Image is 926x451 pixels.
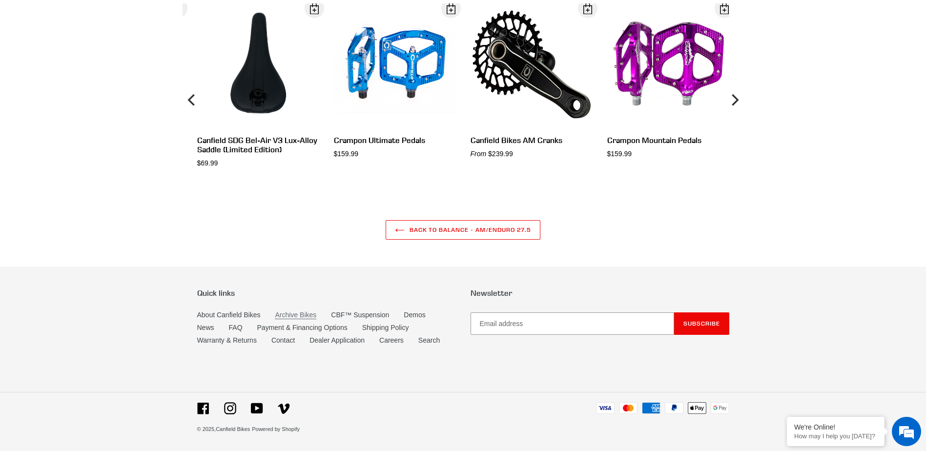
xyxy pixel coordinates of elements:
a: Contact [271,336,295,344]
small: © 2025, [197,426,250,432]
a: Search [418,336,440,344]
div: Minimize live chat window [160,5,184,28]
img: d_696896380_company_1647369064580_696896380 [31,49,56,73]
a: Warranty & Returns [197,336,257,344]
div: Navigation go back [11,54,25,68]
a: Powered by Shopify [252,426,300,432]
a: Canfield Bikes [216,426,250,432]
a: Canfield SDG Bel-Air V3 Lux-Alloy Saddle (Limited Edition) $69.99 Open Dialog Canfield SDG Bel-Ai... [197,3,319,168]
button: Subscribe [674,312,729,335]
a: Archive Bikes [275,311,316,319]
a: News [197,324,214,331]
p: How may I help you today? [794,432,877,440]
button: Next [724,3,744,197]
input: Email address [471,312,674,335]
p: Newsletter [471,288,729,298]
span: We're online! [57,123,135,222]
textarea: Type your message and hit 'Enter' [5,266,186,301]
div: We're Online! [794,423,877,431]
a: Dealer Application [309,336,365,344]
a: Demos [404,311,425,319]
button: Previous [183,3,202,197]
a: Shipping Policy [362,324,409,331]
a: FAQ [229,324,243,331]
a: CBF™ Suspension [331,311,389,319]
div: Chat with us now [65,55,179,67]
p: Quick links [197,288,456,298]
a: Careers [379,336,404,344]
span: Subscribe [683,320,720,327]
a: Back to Balance - AM/Enduro 27.5 [386,220,541,240]
a: About Canfield Bikes [197,311,261,319]
a: Payment & Financing Options [257,324,348,331]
